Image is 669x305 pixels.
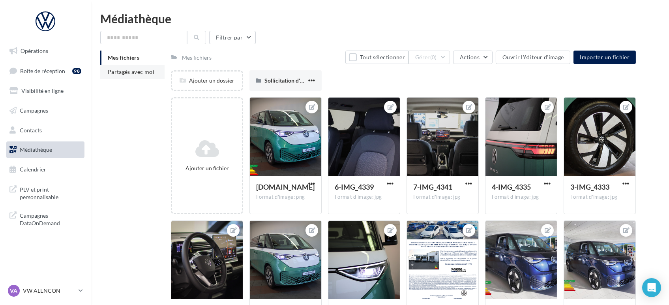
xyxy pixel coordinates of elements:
[453,51,493,64] button: Actions
[23,287,75,295] p: VW ALENCON
[20,146,52,153] span: Médiathèque
[335,194,394,201] div: Format d'image: jpg
[72,68,81,74] div: 98
[492,194,551,201] div: Format d'image: jpg
[5,141,86,158] a: Médiathèque
[5,83,86,99] a: Visibilité en ligne
[256,183,315,191] span: ID.Buzz
[20,184,81,201] span: PLV et print personnalisable
[256,194,315,201] div: Format d'image: png
[5,181,86,204] a: PLV et print personnalisable
[5,122,86,139] a: Contacts
[20,67,65,74] span: Boîte de réception
[573,51,636,64] button: Importer un fichier
[413,194,472,201] div: Format d'image: jpg
[580,54,630,60] span: Importer un fichier
[21,47,48,54] span: Opérations
[175,164,239,172] div: Ajouter un fichier
[5,62,86,79] a: Boîte de réception98
[496,51,570,64] button: Ouvrir l'éditeur d'image
[642,278,661,297] div: Open Intercom Messenger
[20,166,46,173] span: Calendrier
[21,87,64,94] span: Visibilité en ligne
[100,13,660,24] div: Médiathèque
[20,126,42,133] span: Contacts
[108,68,154,75] span: Partagés avec moi
[345,51,409,64] button: Tout sélectionner
[20,107,48,114] span: Campagnes
[5,161,86,178] a: Calendrier
[413,183,452,191] span: 7-IMG_4341
[492,183,531,191] span: 4-IMG_4335
[20,210,81,227] span: Campagnes DataOnDemand
[5,207,86,230] a: Campagnes DataOnDemand
[5,102,86,119] a: Campagnes
[264,77,309,84] span: Sollicitation d'avis
[182,54,212,62] div: Mes fichiers
[6,283,84,298] a: VA VW ALENCON
[409,51,450,64] button: Gérer(0)
[460,54,480,60] span: Actions
[10,287,18,295] span: VA
[172,77,242,85] div: Ajouter un dossier
[430,54,437,60] span: (0)
[5,43,86,59] a: Opérations
[335,183,374,191] span: 6-IMG_4339
[570,183,609,191] span: 3-IMG_4333
[570,194,629,201] div: Format d'image: jpg
[108,54,139,61] span: Mes fichiers
[209,31,256,44] button: Filtrer par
